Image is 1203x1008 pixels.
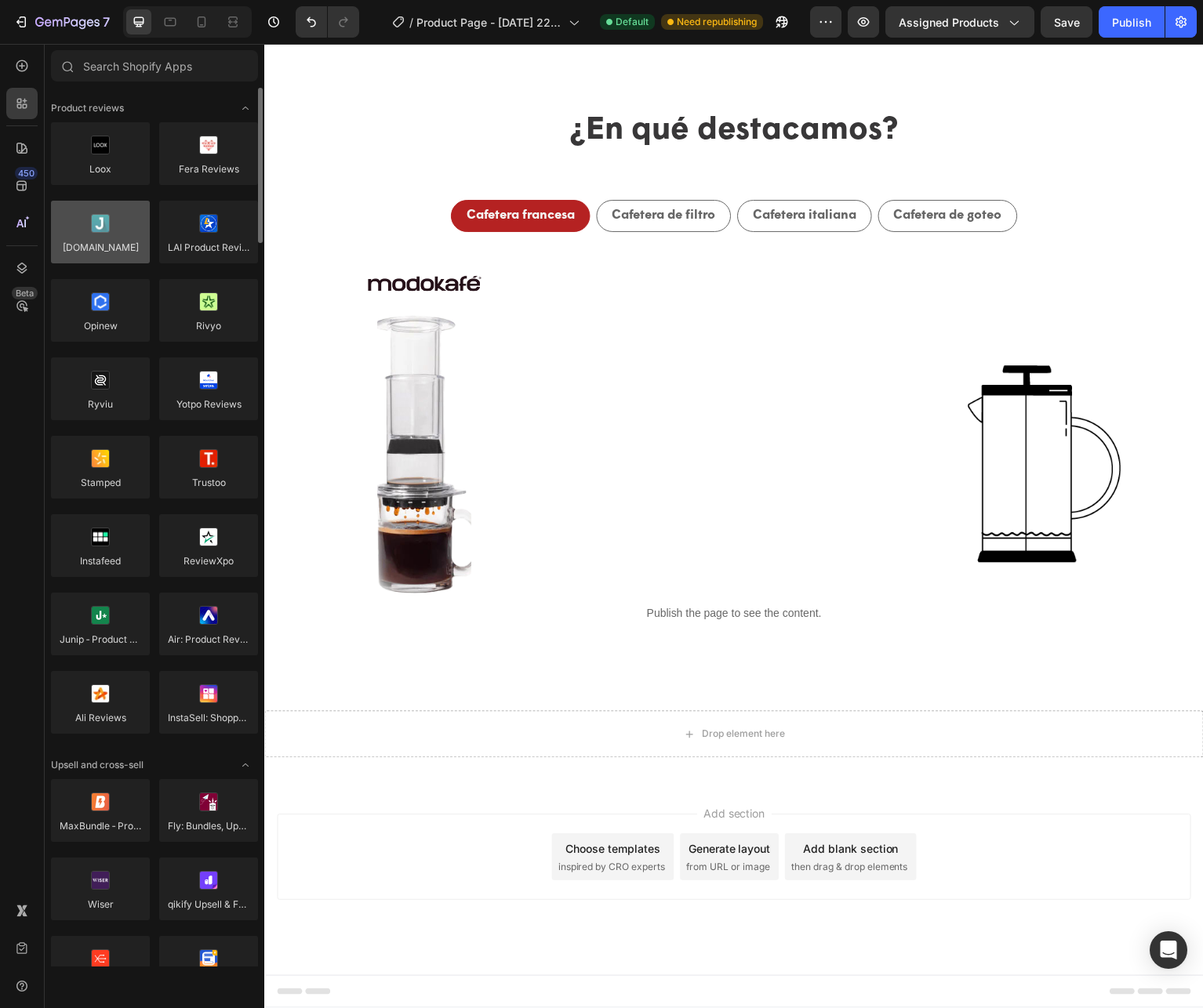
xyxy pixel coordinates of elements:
[683,321,879,521] img: gempages_578499737947210633-b4cd51e1-366a-4273-a811-f71a7ffe460a.png
[264,44,1203,1008] iframe: Design area
[489,161,593,184] p: Cafetera italiana
[6,6,117,38] button: 7
[1041,6,1092,38] button: Save
[425,799,507,815] div: Generate layout
[233,96,258,121] span: Toggle open
[202,161,311,184] p: Cafetera francesa
[104,233,217,249] img: modokafe_proves-logo_v5.png
[899,14,999,31] span: Assigned Products
[1150,931,1187,969] div: Open Intercom Messenger
[348,161,452,184] p: Cafetera de filtro
[12,287,38,299] div: Beta
[434,763,508,780] span: Add section
[103,13,110,31] p: 7
[294,818,402,832] span: inspired by CRO experts
[51,758,144,772] span: Upsell and cross-sell
[51,50,258,82] input: Search Shopify Apps
[677,15,757,29] span: Need republishing
[15,167,38,179] div: 450
[307,72,635,103] strong: ¿En qué destacamos?
[631,161,739,184] p: Cafetera de goteo
[423,818,507,832] span: from URL or image
[885,6,1034,38] button: Assigned Products
[1112,14,1151,31] div: Publish
[113,264,207,560] img: gempages_578499737947210633-d9a0d7aa-fc0c-4220-8a01-9fa86b58f936.png
[528,818,645,832] span: then drag & drop elements
[1054,16,1080,29] span: Save
[616,15,649,29] span: Default
[51,101,124,115] span: Product reviews
[302,799,397,815] div: Choose templates
[438,686,522,698] div: Drop element here
[1099,6,1165,38] button: Publish
[323,563,618,579] p: Publish the page to see the content.
[409,14,413,31] span: /
[540,799,635,815] div: Add blank section
[296,6,359,38] div: Undo/Redo
[233,752,258,778] span: Toggle open
[416,14,562,31] span: Product Page - [DATE] 22:59:11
